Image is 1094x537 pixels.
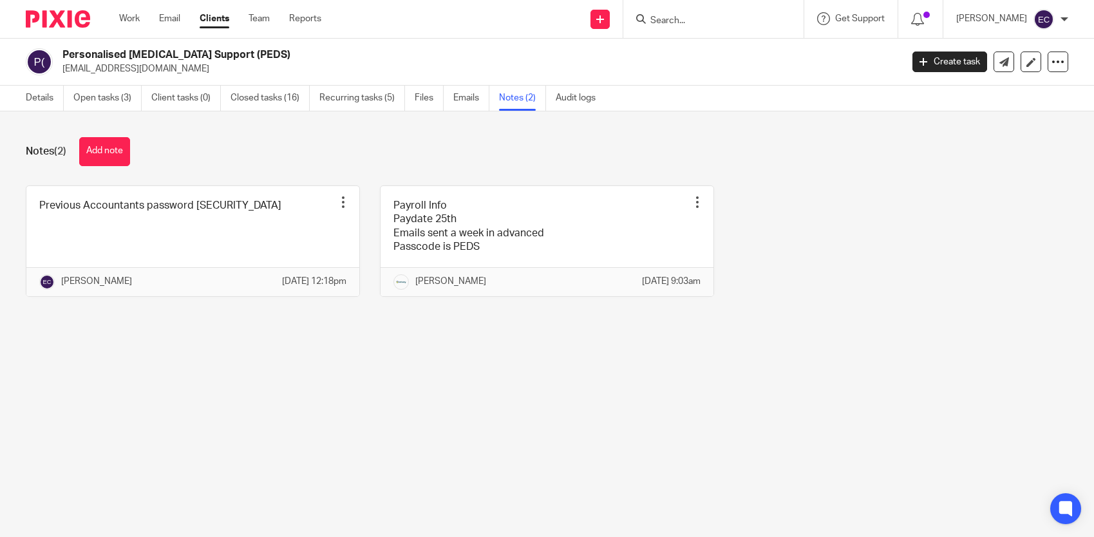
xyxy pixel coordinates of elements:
p: [DATE] 12:18pm [282,275,346,288]
img: Pixie [26,10,90,28]
a: Closed tasks (16) [231,86,310,111]
p: [EMAIL_ADDRESS][DOMAIN_NAME] [62,62,893,75]
a: Audit logs [556,86,605,111]
a: Email [159,12,180,25]
a: Open tasks (3) [73,86,142,111]
p: [DATE] 9:03am [642,275,701,288]
a: Notes (2) [499,86,546,111]
button: Add note [79,137,130,166]
img: svg%3E [39,274,55,290]
a: Clients [200,12,229,25]
p: [PERSON_NAME] [956,12,1027,25]
a: Files [415,86,444,111]
h2: Personalised [MEDICAL_DATA] Support (PEDS) [62,48,727,62]
img: svg%3E [26,48,53,75]
a: Client tasks (0) [151,86,221,111]
a: Recurring tasks (5) [319,86,405,111]
span: (2) [54,146,66,156]
p: [PERSON_NAME] [61,275,132,288]
a: Reports [289,12,321,25]
img: svg%3E [1033,9,1054,30]
a: Create task [912,52,987,72]
a: Work [119,12,140,25]
a: Details [26,86,64,111]
a: Emails [453,86,489,111]
input: Search [649,15,765,27]
p: [PERSON_NAME] [415,275,486,288]
h1: Notes [26,145,66,158]
a: Team [249,12,270,25]
img: Infinity%20Logo%20with%20Whitespace%20.png [393,274,409,290]
span: Get Support [835,14,885,23]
